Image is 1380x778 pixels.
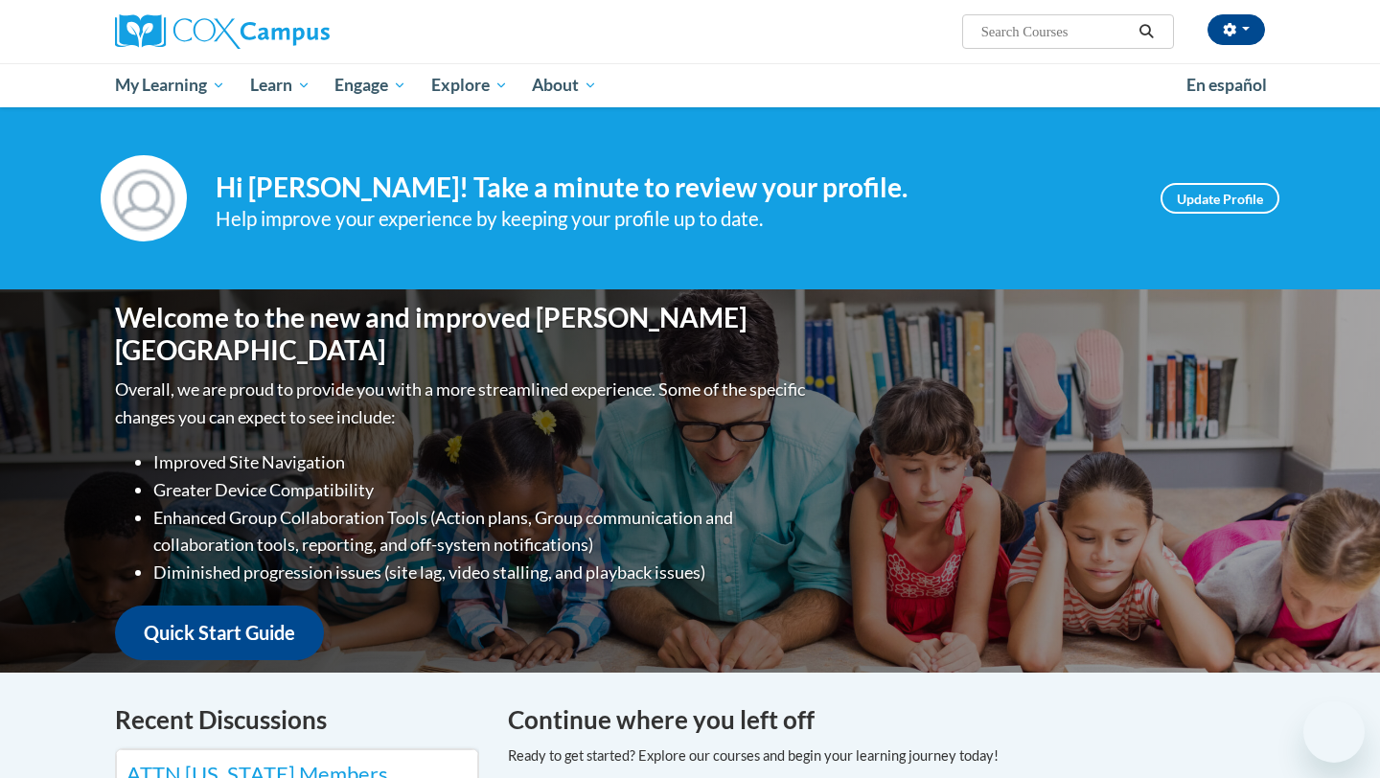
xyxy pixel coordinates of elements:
a: Update Profile [1161,183,1279,214]
span: En español [1186,75,1267,95]
li: Greater Device Compatibility [153,476,810,504]
p: Overall, we are proud to provide you with a more streamlined experience. Some of the specific cha... [115,376,810,431]
a: Explore [419,63,520,107]
img: Profile Image [101,155,187,241]
li: Improved Site Navigation [153,448,810,476]
li: Diminished progression issues (site lag, video stalling, and playback issues) [153,559,810,586]
li: Enhanced Group Collaboration Tools (Action plans, Group communication and collaboration tools, re... [153,504,810,560]
a: Quick Start Guide [115,606,324,660]
h1: Welcome to the new and improved [PERSON_NAME][GEOGRAPHIC_DATA] [115,302,810,366]
div: Main menu [86,63,1294,107]
a: Engage [322,63,419,107]
h4: Recent Discussions [115,701,479,739]
a: Learn [238,63,323,107]
a: En español [1174,65,1279,105]
a: About [520,63,610,107]
span: Learn [250,74,310,97]
h4: Continue where you left off [508,701,1265,739]
span: My Learning [115,74,225,97]
input: Search Courses [979,20,1133,43]
span: Explore [431,74,508,97]
button: Search [1133,20,1161,43]
iframe: Button to launch messaging window [1303,701,1365,763]
span: Engage [334,74,406,97]
a: My Learning [103,63,238,107]
button: Account Settings [1207,14,1265,45]
a: Cox Campus [115,14,479,49]
div: Help improve your experience by keeping your profile up to date. [216,203,1132,235]
img: Cox Campus [115,14,330,49]
h4: Hi [PERSON_NAME]! Take a minute to review your profile. [216,172,1132,204]
i:  [1138,25,1156,39]
span: About [532,74,597,97]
